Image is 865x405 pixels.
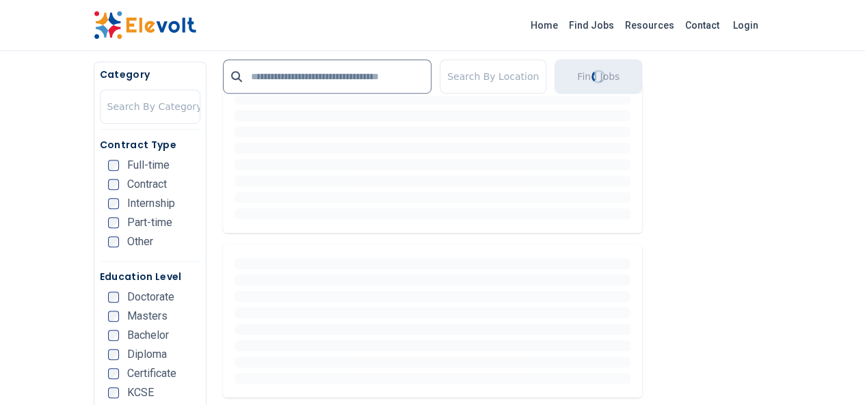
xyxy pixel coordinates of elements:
span: Diploma [127,349,167,360]
span: Other [127,236,153,247]
a: Find Jobs [563,14,620,36]
input: Doctorate [108,292,119,303]
img: Elevolt [94,11,196,40]
span: Full-time [127,160,170,171]
div: Loading... [591,69,606,84]
a: Resources [620,14,680,36]
input: KCSE [108,387,119,398]
input: Full-time [108,160,119,171]
h5: Education Level [100,270,200,283]
input: Certificate [108,368,119,379]
iframe: Chat Widget [797,339,865,405]
span: KCSE [127,387,154,398]
a: Home [525,14,563,36]
a: Contact [680,14,725,36]
input: Bachelor [108,330,119,341]
input: Part-time [108,217,119,228]
span: Doctorate [127,292,174,303]
input: Masters [108,311,119,322]
span: Contract [127,179,167,190]
span: Part-time [127,217,172,228]
span: Bachelor [127,330,169,341]
button: Find JobsLoading... [555,59,642,94]
input: Contract [108,179,119,190]
input: Internship [108,198,119,209]
input: Other [108,236,119,247]
span: Certificate [127,368,176,379]
h5: Category [100,68,200,81]
a: Login [725,12,767,39]
h5: Contract Type [100,138,200,152]
span: Internship [127,198,175,209]
span: Masters [127,311,168,322]
input: Diploma [108,349,119,360]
